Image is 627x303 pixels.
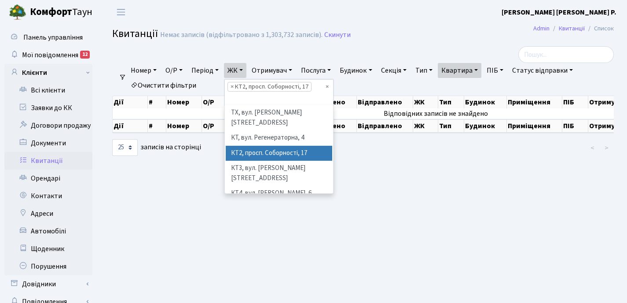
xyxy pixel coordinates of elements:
[202,96,228,108] th: О/Р
[226,161,332,186] li: КТ3, вул. [PERSON_NAME][STREET_ADDRESS]
[507,119,563,133] th: Приміщення
[4,117,92,134] a: Договори продажу
[4,152,92,170] a: Квитанції
[4,258,92,275] a: Порушення
[166,96,202,108] th: Номер
[148,119,166,133] th: #
[520,19,627,38] nav: breadcrumb
[112,139,138,156] select: записів на сторінці
[357,96,413,108] th: Відправлено
[464,119,506,133] th: Будинок
[113,119,148,133] th: Дії
[80,51,90,59] div: 12
[438,119,465,133] th: Тип
[4,205,92,222] a: Адреси
[562,96,588,108] th: ПІБ
[4,99,92,117] a: Заявки до КК
[226,130,332,146] li: КТ, вул. Регенераторна, 4
[4,134,92,152] a: Документи
[224,63,246,78] a: ЖК
[585,24,614,33] li: Список
[518,46,614,63] input: Пошук...
[357,119,413,133] th: Відправлено
[413,96,438,108] th: ЖК
[188,63,222,78] a: Період
[23,33,83,42] span: Панель управління
[4,64,92,81] a: Клієнти
[378,63,410,78] a: Секція
[413,119,438,133] th: ЖК
[166,119,202,133] th: Номер
[297,63,334,78] a: Послуга
[559,24,585,33] a: Квитанції
[110,5,132,19] button: Переключити навігацію
[336,63,375,78] a: Будинок
[9,4,26,21] img: logo.png
[324,31,351,39] a: Скинути
[502,7,616,18] a: [PERSON_NAME] [PERSON_NAME] Р.
[248,63,296,78] a: Отримувач
[4,240,92,258] a: Щоденник
[483,63,507,78] a: ПІБ
[226,186,332,201] li: КТ4, вул. [PERSON_NAME], 6
[226,105,332,130] li: ТХ, вул. [PERSON_NAME][STREET_ADDRESS]
[438,63,481,78] a: Квартира
[202,119,228,133] th: О/Р
[160,31,323,39] div: Немає записів (відфільтровано з 1,303,732 записів).
[4,187,92,205] a: Контакти
[113,96,148,108] th: Дії
[4,81,92,99] a: Всі клієнти
[438,96,465,108] th: Тип
[464,96,506,108] th: Будинок
[112,139,201,156] label: записів на сторінці
[4,46,92,64] a: Мої повідомлення12
[4,222,92,240] a: Автомобілі
[148,96,166,108] th: #
[30,5,72,19] b: Комфорт
[22,50,78,60] span: Мої повідомлення
[227,82,312,92] li: КТ2, просп. Соборності, 17
[231,82,234,91] span: ×
[507,96,563,108] th: Приміщення
[326,82,329,91] span: Видалити всі елементи
[502,7,616,17] b: [PERSON_NAME] [PERSON_NAME] Р.
[412,63,436,78] a: Тип
[4,170,92,187] a: Орендарі
[4,29,92,46] a: Панель управління
[127,78,200,93] a: Очистити фільтри
[30,5,92,20] span: Таун
[226,146,332,161] li: КТ2, просп. Соборності, 17
[127,63,160,78] a: Номер
[162,63,186,78] a: О/Р
[562,119,588,133] th: ПІБ
[533,24,550,33] a: Admin
[4,275,92,293] a: Довідники
[112,26,158,41] span: Квитанції
[509,63,576,78] a: Статус відправки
